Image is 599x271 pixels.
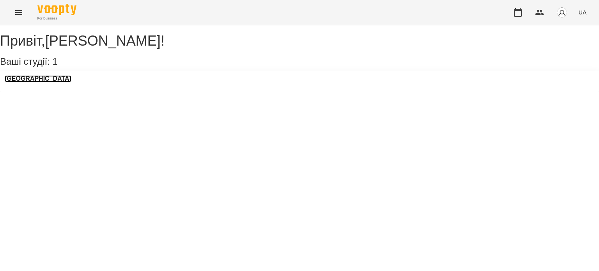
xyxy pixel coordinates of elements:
span: 1 [52,56,57,67]
img: Voopty Logo [37,4,76,15]
button: UA [575,5,590,19]
img: avatar_s.png [556,7,567,18]
span: UA [578,8,587,16]
span: For Business [37,16,76,21]
a: [GEOGRAPHIC_DATA] [5,75,71,82]
button: Menu [9,3,28,22]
